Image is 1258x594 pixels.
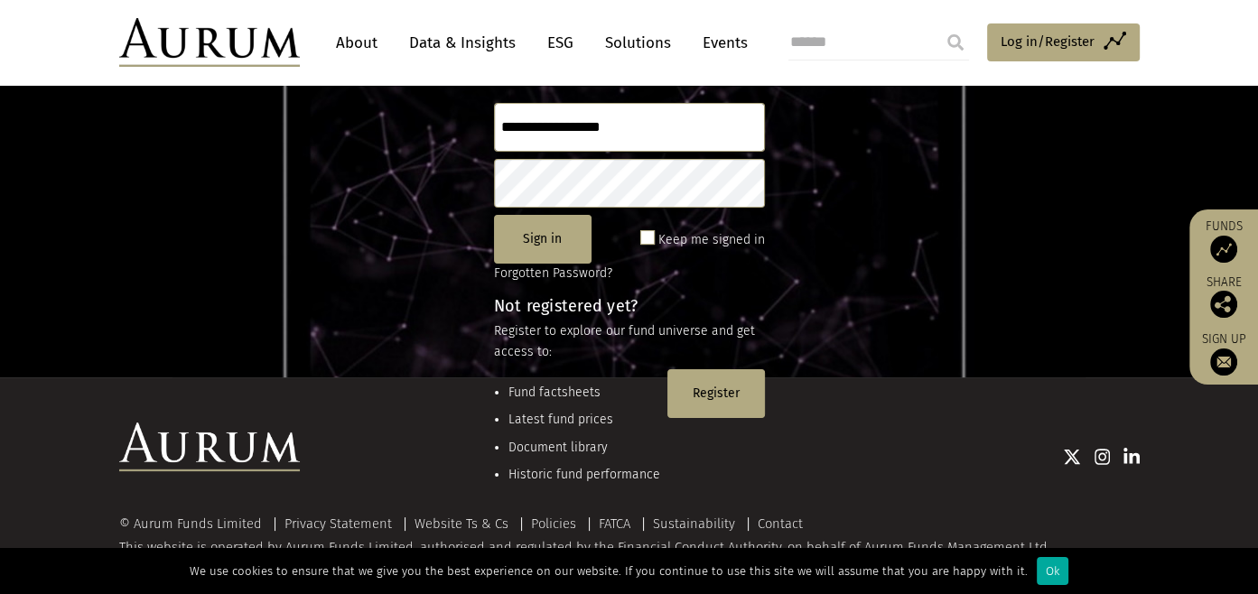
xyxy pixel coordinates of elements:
[1210,291,1237,318] img: Share this post
[1198,331,1249,376] a: Sign up
[599,515,630,532] a: FATCA
[1198,218,1249,263] a: Funds
[119,422,300,471] img: Aurum Logo
[494,265,612,281] a: Forgotten Password?
[508,410,660,430] li: Latest fund prices
[531,515,576,532] a: Policies
[1063,448,1081,466] img: Twitter icon
[1198,276,1249,318] div: Share
[653,515,735,532] a: Sustainability
[758,515,803,532] a: Contact
[596,26,680,60] a: Solutions
[1123,448,1140,466] img: Linkedin icon
[119,18,300,67] img: Aurum
[494,215,592,264] button: Sign in
[937,24,974,60] input: Submit
[508,383,660,403] li: Fund factsheets
[1210,348,1237,376] img: Sign up to our newsletter
[694,26,748,60] a: Events
[415,515,508,532] a: Website Ts & Cs
[987,23,1140,61] a: Log in/Register
[658,229,765,251] label: Keep me signed in
[494,298,765,314] h4: Not registered yet?
[494,321,765,362] p: Register to explore our fund universe and get access to:
[1001,31,1095,52] span: Log in/Register
[119,517,271,531] div: © Aurum Funds Limited
[400,26,525,60] a: Data & Insights
[327,26,387,60] a: About
[284,515,392,532] a: Privacy Statement
[1210,236,1237,263] img: Access Funds
[1095,448,1111,466] img: Instagram icon
[1037,557,1068,585] div: Ok
[538,26,582,60] a: ESG
[119,516,1140,571] div: This website is operated by Aurum Funds Limited, authorised and regulated by the Financial Conduc...
[667,369,765,418] button: Register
